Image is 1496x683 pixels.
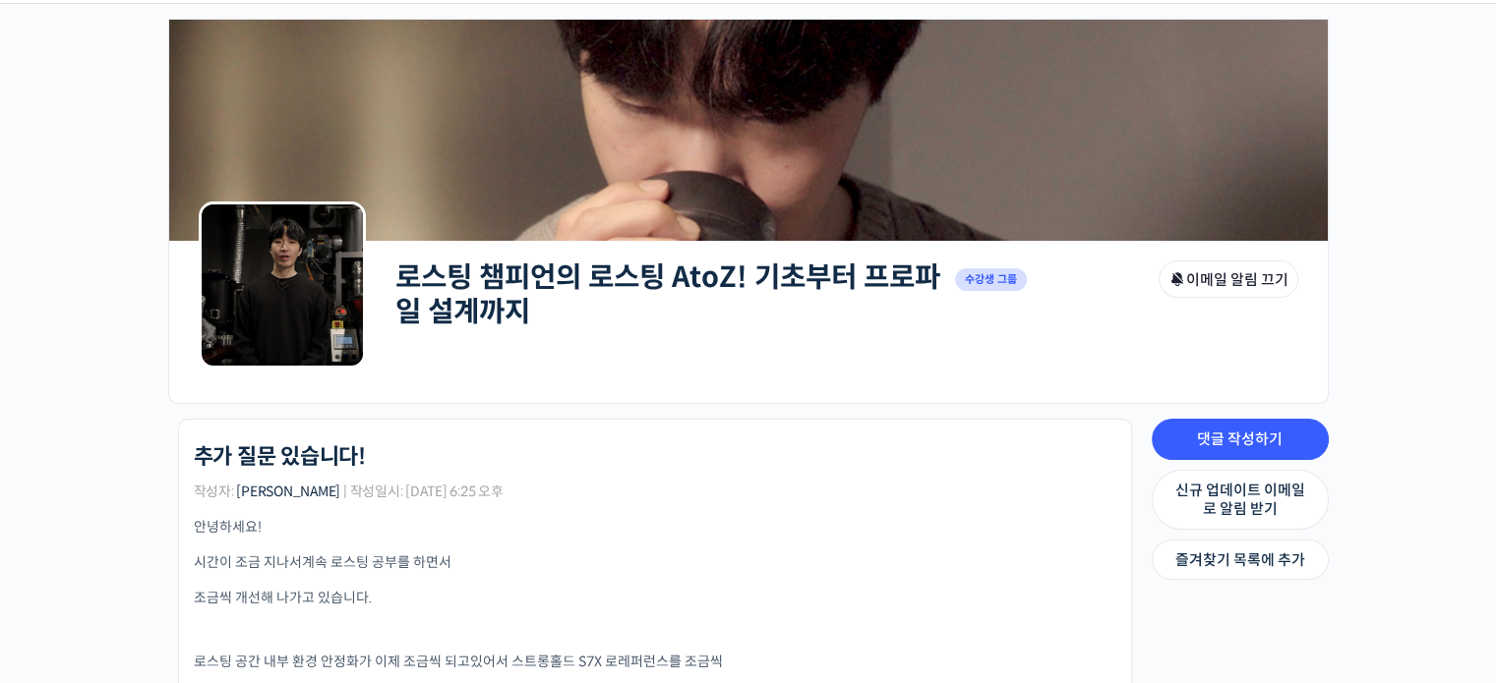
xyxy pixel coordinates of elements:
p: 로스팅 공간 내부 환경 안정화가 이제 조금씩 되고있어서 스트롱홀드 S7X 로 [194,652,1116,672]
a: 대화 [130,520,254,569]
span: 계속 로스팅 공부를 하면서 [302,553,451,571]
a: 설정 [254,520,378,569]
h1: 추가 질문 있습니다! [194,444,366,470]
p: 안녕하세요! [194,517,1116,538]
p: 조금씩 개선해 나가고 있습니다. [194,588,1116,608]
a: 신규 업데이트 이메일로 알림 받기 [1152,470,1329,530]
span: 대화 [180,550,204,566]
img: Group logo of 로스팅 챔피언의 로스팅 AtoZ! 기초부터 프로파일 설계까지 [199,201,366,369]
p: 시간이 조금 지나서 [194,552,1116,573]
a: 로스팅 챔피언의 로스팅 AtoZ! 기초부터 프로파일 설계까지 [395,259,940,329]
a: [PERSON_NAME] [236,483,340,500]
span: 작성자: | 작성일시: [DATE] 6:25 오후 [194,484,504,498]
a: 즐겨찾기 목록에 추가 [1152,540,1329,581]
a: 댓글 작성하기 [1152,419,1329,460]
span: 홈 [62,549,74,565]
span: 수강생 그룹 [955,268,1028,291]
span: 레퍼런스를 조금씩 [618,653,723,670]
a: 홈 [6,520,130,569]
span: 설정 [304,549,328,565]
button: 이메일 알림 끄기 [1159,260,1298,298]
